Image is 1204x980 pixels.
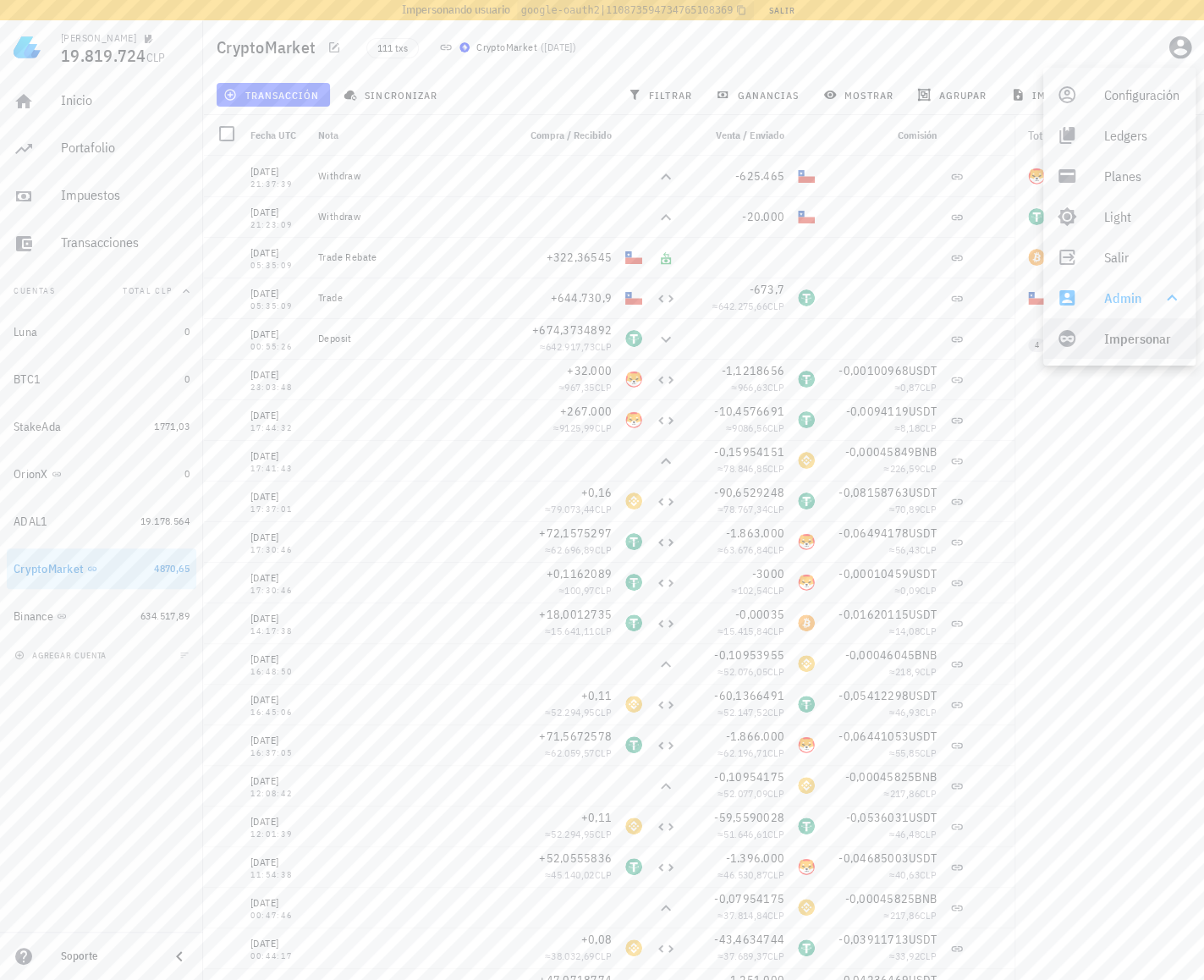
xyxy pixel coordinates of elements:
span: CLP [595,340,612,353]
span: -0,07954175 [714,891,784,906]
span: ≈ [717,503,784,515]
span: ≈ [545,625,612,637]
div: 17:37:01 [250,505,305,514]
span: -0,06494178 [838,526,909,541]
span: 19.178.564 [140,515,190,527]
span: ≈ [558,381,612,394]
span: USDT [909,404,937,419]
div: SHIB-icon [625,371,642,388]
span: ≈ [889,503,937,515]
span: Venta / Enviado [716,129,784,141]
button: filtrar [621,83,702,107]
span: +0,11 [581,810,612,825]
div: USDT-icon [798,411,815,428]
img: CryptoMKT [459,42,470,52]
div: BTC-icon [798,614,815,631]
span: sincronizar [347,88,437,102]
div: [DATE] [250,529,305,546]
div: USDT-icon [625,533,642,550]
span: 52.147,52 [723,706,767,718]
div: Withdraw [318,210,503,223]
div: 21:37:39 [250,180,305,189]
span: ≈ [726,421,784,434]
button: CuentasTotal CLP [7,271,196,311]
span: Impersonando usuario [402,1,510,19]
a: OrionX 0 [7,454,196,494]
span: +0,11 [581,688,612,703]
span: CLP [920,665,937,678]
span: 38.032,69 [551,950,595,962]
span: -0,06441053 [838,729,909,744]
div: Trade Rebate [318,251,503,264]
span: USDT [909,566,937,581]
span: +0,1162089 [547,566,613,581]
span: CLP [920,421,937,434]
span: 79.073,44 [551,503,595,515]
span: -20.000 [742,209,784,224]
span: ≈ [712,300,784,312]
span: CLP [920,625,937,637]
span: -0,05412298 [838,688,909,703]
button: ganancias [709,83,810,107]
span: 62.696,89 [551,543,595,556]
span: -0,00035 [735,607,784,622]
button: Totales [1014,115,1204,156]
span: CLP [767,300,784,312]
div: 17:30:46 [250,546,305,554]
span: ≈ [889,665,937,678]
span: ≈ [545,543,612,556]
span: CLP [920,706,937,718]
span: mostrar [827,88,893,102]
span: CLP [767,421,784,434]
span: 1771,03 [154,420,190,432]
div: 16:37:05 [250,749,305,757]
span: -0,00046045 [845,647,915,663]
div: Impuestos [61,187,190,203]
div: CLP-icon [625,289,642,306]
div: 00:55:26 [250,343,305,351]
div: BTC1 [14,372,41,387]
button: transacción [217,83,330,107]
div: Totales [1028,129,1170,141]
span: Total CLP [123,285,173,296]
div: StakeAda [14,420,61,434]
div: [DATE] [250,651,305,668]
span: 15.641,11 [551,625,595,637]
span: -1,1218656 [722,363,785,378]
span: [DATE] [544,41,572,53]
span: CLP [595,421,612,434]
a: BTC1 0 [7,359,196,399]
div: Portafolio [61,140,190,156]
span: transacción [227,88,319,102]
span: ≈ [889,706,937,718]
div: Transacciones [61,234,190,251]
span: CLP [146,50,166,65]
span: 0,87 [900,381,920,394]
span: 9125,99 [559,421,595,434]
span: ≈ [889,543,937,556]
span: CLP [595,381,612,394]
div: 16:45:06 [250,708,305,717]
div: ADAL1 [14,515,47,529]
span: -0,00045825 [845,891,915,906]
span: BNB [915,444,937,460]
span: CLP [767,462,784,475]
div: SHIB-icon [798,574,815,591]
span: -0,10954175 [714,769,784,785]
div: Inicio [61,92,190,108]
span: ≈ [545,706,612,718]
span: Fecha UTC [250,129,296,141]
span: Compra / Recibido [531,129,612,141]
div: BNB-icon [798,452,815,469]
div: Salir [1104,240,1182,274]
span: +674,3734892 [532,322,612,338]
span: ≈ [545,503,612,515]
div: Admin [1104,281,1141,315]
span: +322,36545 [547,250,613,265]
span: 4870,65 [154,562,190,575]
button: agrupar [910,83,997,107]
div: Fecha UTC [244,115,311,156]
a: Luna 0 [7,311,196,352]
span: -1.863.000 [726,526,785,541]
div: [DATE] [250,488,305,505]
